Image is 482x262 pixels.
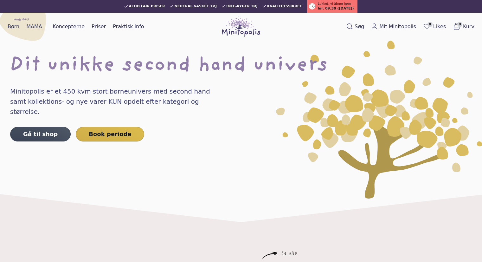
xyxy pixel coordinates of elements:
span: Kurv [463,23,474,30]
span: Ikke-ryger tøj [226,4,258,8]
a: MAMA [24,22,45,32]
span: Mit Minitopolis [379,23,416,30]
span: Kvalitetssikret [267,4,302,8]
span: Likes [433,23,446,30]
span: Lukket, vi åbner igen [318,1,351,6]
a: Gå til shop [10,127,71,141]
span: lør. 09.30 ([DATE]) [318,6,354,11]
span: 0 [427,22,433,27]
span: Søg [355,23,364,30]
button: Søg [344,22,367,32]
h1: Dit unikke second hand univers [10,56,472,76]
a: Koncepterne [50,22,87,32]
img: Minitopolis logo [222,16,260,37]
a: Priser [89,22,108,32]
a: Mit Minitopolis [369,22,419,32]
img: Minitopolis' logo som et gul blomst [276,41,482,199]
span: 0 [457,22,462,27]
h4: Minitopolis er et 450 kvm stort børneunivers med second hand samt kollektions- og nye varer KUN o... [10,86,223,117]
button: 0Kurv [450,21,477,32]
a: Book periode [76,127,144,141]
a: Se alle [281,252,297,256]
a: Praktisk info [110,22,146,32]
a: Børn [5,22,22,32]
span: Neutral vasket tøj [174,4,217,8]
span: Altid fair priser [129,4,165,8]
a: 0Likes [421,21,448,32]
